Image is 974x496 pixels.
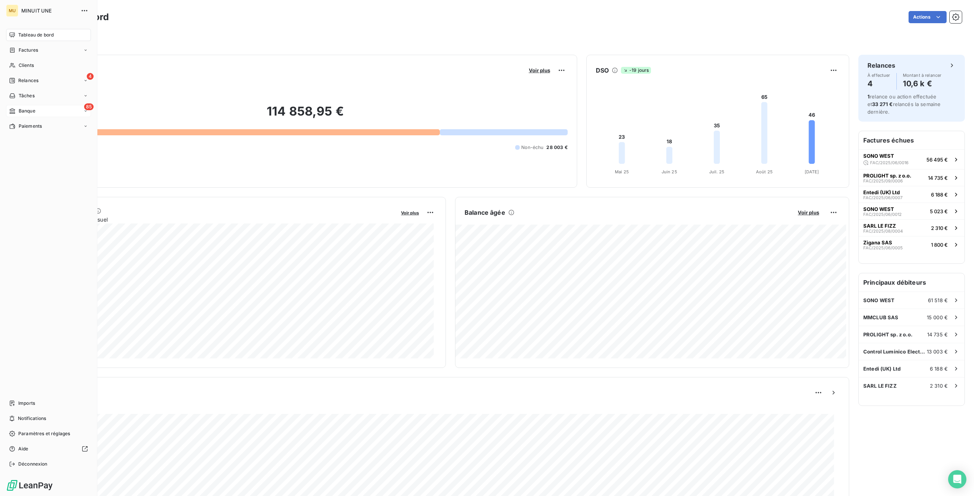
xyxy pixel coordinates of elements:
span: 5 023 € [930,208,948,214]
span: Montant à relancer [903,73,942,78]
span: 1 [867,93,870,100]
span: FAC/2025/06/0007 [863,195,902,200]
div: Open Intercom Messenger [948,470,966,488]
button: Zigana SASFAC/2025/06/00051 800 € [859,236,964,253]
span: 6 188 € [931,192,948,198]
span: Entedi (UK) Ltd [863,366,901,372]
span: MINUIT UNE [21,8,76,14]
span: FAC/2025/06/0005 [863,246,903,250]
span: 14 735 € [928,175,948,181]
tspan: [DATE] [804,169,819,174]
span: Entedi (UK) Ltd [863,189,900,195]
span: 85 [84,103,94,110]
span: Aide [18,445,29,452]
span: 33 271 € [872,101,893,107]
span: Imports [18,400,35,407]
span: À effectuer [867,73,890,78]
span: 2 310 € [930,383,948,389]
span: 61 518 € [928,297,948,303]
button: Entedi (UK) LtdFAC/2025/06/00076 188 € [859,186,964,203]
h2: 114 858,95 € [43,104,568,127]
button: PROLIGHT sp. z o.o.FAC/2025/09/000614 735 € [859,169,964,186]
span: SONO WEST [863,153,894,159]
span: 14 735 € [927,331,948,338]
button: Voir plus [796,209,821,216]
button: SONO WESTFAC/2025/06/001656 495 € [859,149,964,169]
h6: Factures échues [859,131,964,149]
span: 4 [87,73,94,80]
span: Control Lumínico Electrónico S.A.S. [863,349,927,355]
button: Voir plus [399,209,421,216]
span: 28 003 € [546,144,567,151]
span: FAC/2025/06/0016 [870,160,909,165]
span: 13 003 € [927,349,948,355]
button: SARL LE FIZZFAC/2025/08/00042 310 € [859,219,964,236]
tspan: Juil. 25 [709,169,724,174]
img: Logo LeanPay [6,479,53,491]
span: FAC/2025/09/0006 [863,179,903,183]
span: PROLIGHT sp. z o.o. [863,331,912,338]
span: Zigana SAS [863,239,892,246]
h4: 4 [867,78,890,90]
span: Tâches [19,92,35,99]
a: Aide [6,443,91,455]
tspan: Juin 25 [661,169,677,174]
span: Voir plus [798,209,819,216]
div: MU [6,5,18,17]
h6: Relances [867,61,895,70]
h4: 10,6 k € [903,78,942,90]
button: SONO WESTFAC/2025/06/00125 023 € [859,203,964,219]
tspan: Août 25 [756,169,772,174]
span: SARL LE FIZZ [863,383,897,389]
span: 56 495 € [926,157,948,163]
span: Clients [19,62,34,69]
tspan: Mai 25 [615,169,629,174]
span: Paramètres et réglages [18,430,70,437]
span: Non-échu [521,144,543,151]
h6: Principaux débiteurs [859,273,964,292]
span: FAC/2025/06/0012 [863,212,902,217]
button: Actions [909,11,947,23]
span: FAC/2025/08/0004 [863,229,903,233]
span: 6 188 € [930,366,948,372]
span: Tableau de bord [18,32,54,38]
span: SONO WEST [863,206,894,212]
span: 2 310 € [931,225,948,231]
span: Voir plus [529,67,550,73]
span: Notifications [18,415,46,422]
span: Relances [18,77,38,84]
span: Banque [19,108,35,114]
span: SARL LE FIZZ [863,223,896,229]
span: relance ou action effectuée et relancés la semaine dernière. [867,93,941,115]
button: Voir plus [527,67,552,74]
span: MMCLUB SAS [863,314,899,320]
h6: DSO [596,66,609,75]
span: PROLIGHT sp. z o.o. [863,173,911,179]
span: 1 800 € [931,242,948,248]
span: Voir plus [401,210,419,216]
span: SONO WEST [863,297,894,303]
span: 15 000 € [927,314,948,320]
span: Factures [19,47,38,54]
span: Chiffre d'affaires mensuel [43,216,396,223]
span: Paiements [19,123,42,130]
h6: Balance âgée [465,208,505,217]
span: -19 jours [621,67,651,74]
span: Déconnexion [18,461,48,467]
